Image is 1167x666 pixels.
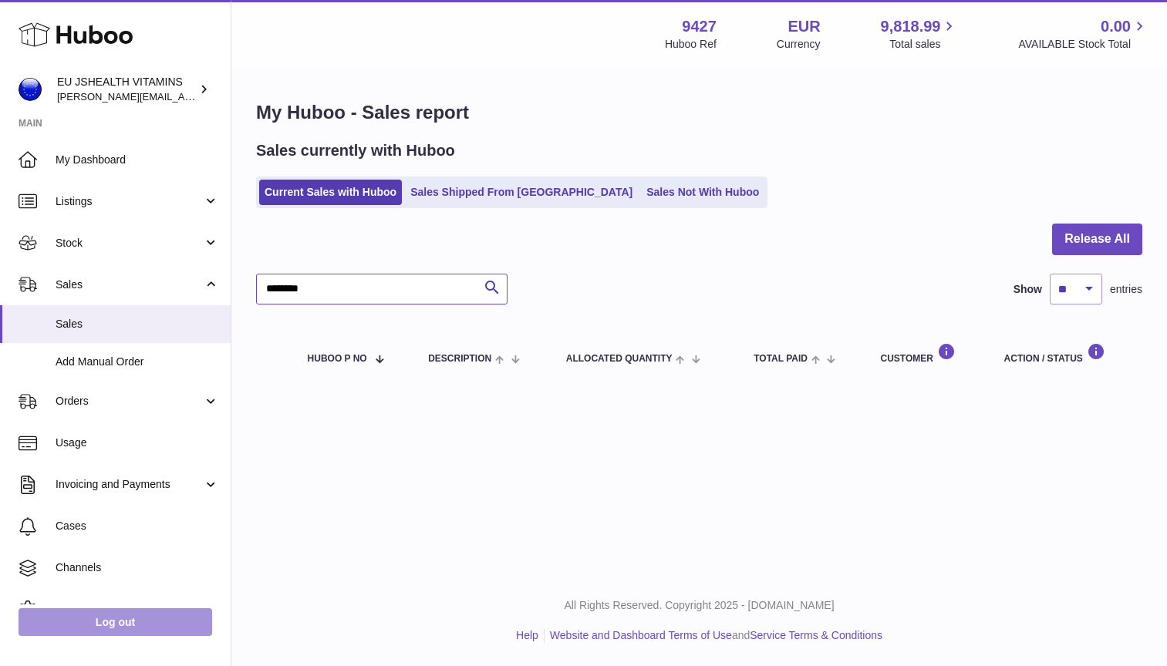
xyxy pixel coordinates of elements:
strong: EUR [788,16,820,37]
span: ALLOCATED Quantity [566,354,673,364]
a: Log out [19,608,212,636]
h2: Sales currently with Huboo [256,140,455,161]
h1: My Huboo - Sales report [256,100,1142,125]
span: Usage [56,436,219,450]
a: Sales Shipped From [GEOGRAPHIC_DATA] [405,180,638,205]
a: Help [516,629,538,641]
a: Current Sales with Huboo [259,180,402,205]
img: laura@jessicasepel.com [19,78,42,101]
div: Currency [777,37,821,52]
span: Total paid [754,354,808,364]
span: Invoicing and Payments [56,477,203,492]
span: Add Manual Order [56,355,219,369]
span: Listings [56,194,203,209]
span: Description [428,354,491,364]
span: Sales [56,317,219,331]
div: EU JSHEALTH VITAMINS [57,75,196,104]
label: Show [1014,282,1042,297]
span: 9,818.99 [881,16,941,37]
div: Huboo Ref [665,37,717,52]
li: and [545,628,882,643]
a: Sales Not With Huboo [641,180,764,205]
span: Huboo P no [308,354,367,364]
span: Sales [56,277,203,292]
span: entries [1110,282,1142,297]
span: Total sales [889,37,958,52]
a: 0.00 AVAILABLE Stock Total [1018,16,1148,52]
span: Stock [56,236,203,251]
a: Website and Dashboard Terms of Use [550,629,732,641]
span: My Dashboard [56,153,219,167]
span: 0.00 [1101,16,1131,37]
span: AVAILABLE Stock Total [1018,37,1148,52]
div: Customer [881,343,973,364]
span: Channels [56,560,219,575]
button: Release All [1052,224,1142,255]
span: Cases [56,519,219,533]
p: All Rights Reserved. Copyright 2025 - [DOMAIN_NAME] [244,598,1155,613]
strong: 9427 [682,16,717,37]
span: [PERSON_NAME][EMAIL_ADDRESS][DOMAIN_NAME] [57,90,309,103]
a: Service Terms & Conditions [750,629,882,641]
span: Orders [56,394,203,409]
a: 9,818.99 Total sales [881,16,959,52]
span: Settings [56,602,219,617]
div: Action / Status [1004,343,1127,364]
